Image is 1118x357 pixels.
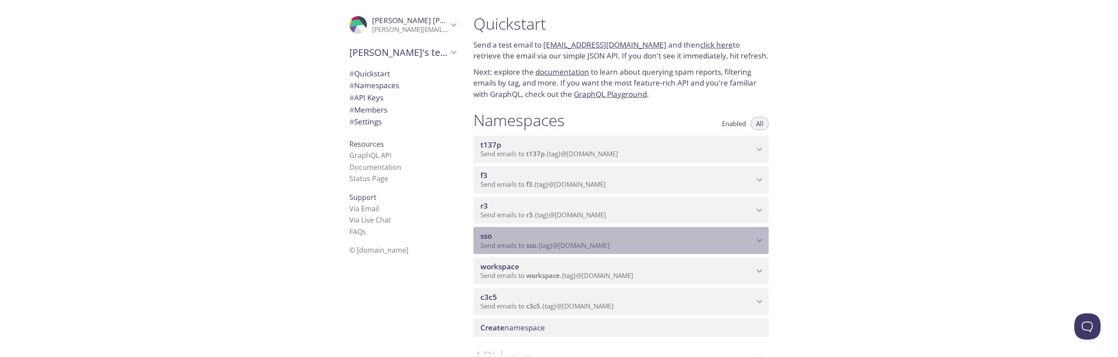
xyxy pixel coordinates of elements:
span: Quickstart [349,69,390,79]
div: workspace namespace [473,257,769,285]
div: Create namespace [473,319,769,337]
button: All [751,117,769,130]
div: sso namespace [473,227,769,254]
p: Send a test email to and then to retrieve the email via our simple JSON API. If you don't see it ... [473,39,769,62]
span: workspace [526,271,560,280]
span: Send emails to . {tag} @[DOMAIN_NAME] [480,302,614,310]
span: Namespaces [349,80,399,90]
div: t137p namespace [473,136,769,163]
div: r3 namespace [473,197,769,224]
span: # [349,93,354,103]
span: c3c5 [526,302,540,310]
span: f3 [480,170,487,180]
span: # [349,117,354,127]
div: Malcolm's team [342,41,463,64]
h1: Namespaces [473,110,565,130]
span: Send emails to . {tag} @[DOMAIN_NAME] [480,271,633,280]
h1: Quickstart [473,14,769,34]
a: click here [700,40,733,50]
div: Gavin Hewitt [342,10,463,39]
span: sso [480,231,492,241]
a: Via Live Chat [349,215,391,225]
a: Documentation [349,162,401,172]
span: Support [349,192,376,202]
div: Namespaces [342,79,463,92]
span: Members [349,105,387,115]
span: Create [480,323,504,333]
a: GraphQL Playground [574,89,647,99]
div: f3 namespace [473,166,769,193]
span: r3 [480,201,488,211]
span: # [349,105,354,115]
span: workspace [480,261,519,271]
span: sso [526,241,536,250]
span: [PERSON_NAME]'s team [349,46,448,58]
span: c3c5 [480,292,497,302]
span: namespace [480,323,545,333]
div: Quickstart [342,68,463,80]
span: Send emails to . {tag} @[DOMAIN_NAME] [480,241,610,250]
span: r3 [526,210,533,219]
div: c3c5 namespace [473,288,769,315]
span: [PERSON_NAME] [PERSON_NAME] [372,15,492,25]
span: © [DOMAIN_NAME] [349,245,408,255]
span: Send emails to . {tag} @[DOMAIN_NAME] [480,210,606,219]
span: Send emails to . {tag} @[DOMAIN_NAME] [480,180,606,189]
iframe: Help Scout Beacon - Open [1074,313,1101,340]
span: t137p [526,149,545,158]
span: t137p [480,140,501,150]
div: API Keys [342,92,463,104]
button: Enabled [717,117,751,130]
p: Next: explore the to learn about querying spam reports, filtering emails by tag, and more. If you... [473,66,769,100]
span: Settings [349,117,382,127]
a: Via Email [349,204,379,213]
a: documentation [535,67,589,77]
a: [EMAIL_ADDRESS][DOMAIN_NAME] [543,40,666,50]
p: [PERSON_NAME][EMAIL_ADDRESS][DOMAIN_NAME] [372,25,448,34]
div: Members [342,104,463,116]
span: API Keys [349,93,383,103]
a: GraphQL API [349,151,391,160]
a: Status Page [349,174,388,183]
div: Team Settings [342,116,463,128]
span: s [362,227,366,237]
span: # [349,69,354,79]
span: Send emails to . {tag} @[DOMAIN_NAME] [480,149,618,158]
a: FAQ [349,227,366,237]
span: # [349,80,354,90]
span: Resources [349,139,384,149]
span: f3 [526,180,532,189]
